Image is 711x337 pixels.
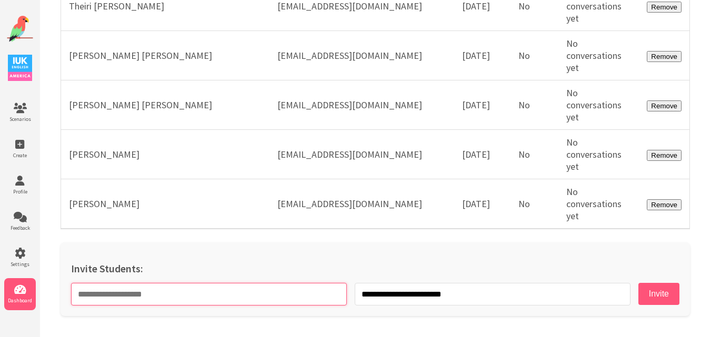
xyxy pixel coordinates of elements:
[647,2,682,13] button: Remove
[558,179,639,229] td: No conversations yet
[269,31,454,80] td: [EMAIL_ADDRESS][DOMAIN_NAME]
[647,150,682,161] button: Remove
[647,199,682,210] button: Remove
[647,51,682,62] button: Remove
[61,31,270,80] td: [PERSON_NAME] [PERSON_NAME]
[4,261,36,268] span: Settings
[269,179,454,229] td: [EMAIL_ADDRESS][DOMAIN_NAME]
[4,152,36,159] span: Create
[4,188,36,195] span: Profile
[454,130,510,179] td: [DATE]
[558,31,639,80] td: No conversations yet
[510,31,558,80] td: No
[7,16,33,42] img: Website Logo
[4,297,36,304] span: Dashboard
[558,80,639,130] td: No conversations yet
[4,224,36,231] span: Feedback
[454,80,510,130] td: [DATE]
[638,283,679,305] button: Invite
[510,80,558,130] td: No
[61,179,270,229] td: [PERSON_NAME]
[510,179,558,229] td: No
[61,80,270,130] td: [PERSON_NAME] [PERSON_NAME]
[71,262,679,275] h2: Invite Students:
[61,130,270,179] td: [PERSON_NAME]
[454,179,510,229] td: [DATE]
[269,80,454,130] td: [EMAIL_ADDRESS][DOMAIN_NAME]
[454,31,510,80] td: [DATE]
[558,130,639,179] td: No conversations yet
[647,100,682,111] button: Remove
[8,55,32,81] img: IUK Logo
[510,130,558,179] td: No
[4,116,36,122] span: Scenarios
[269,130,454,179] td: [EMAIL_ADDRESS][DOMAIN_NAME]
